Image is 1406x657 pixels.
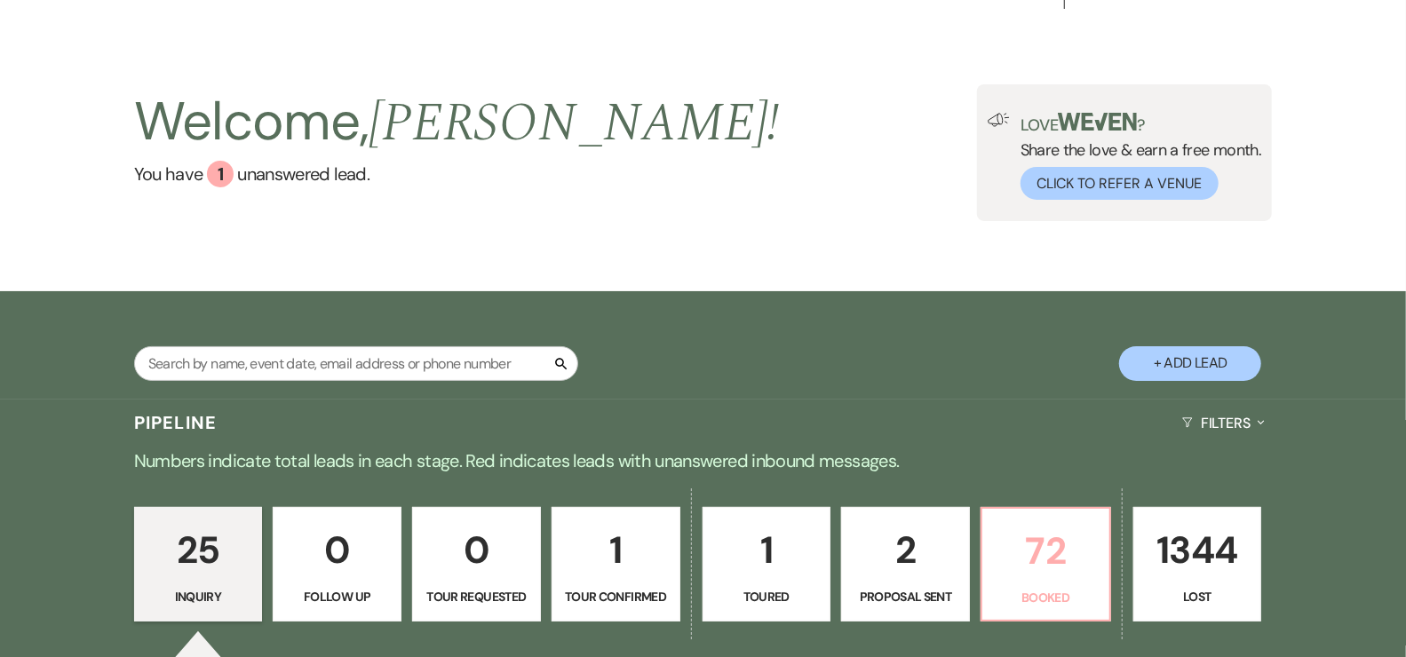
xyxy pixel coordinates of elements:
[273,507,401,622] a: 0Follow Up
[134,161,780,187] a: You have 1 unanswered lead.
[552,507,680,622] a: 1Tour Confirmed
[64,447,1343,475] p: Numbers indicate total leads in each stage. Red indicates leads with unanswered inbound messages.
[853,587,958,606] p: Proposal Sent
[424,520,529,580] p: 0
[134,84,780,161] h2: Welcome,
[1058,113,1137,131] img: weven-logo-green.svg
[424,587,529,606] p: Tour Requested
[563,587,669,606] p: Tour Confirmed
[146,520,251,580] p: 25
[134,346,578,381] input: Search by name, event date, email address or phone number
[1021,167,1219,200] button: Click to Refer a Venue
[207,161,234,187] div: 1
[1010,113,1262,200] div: Share the love & earn a free month.
[1133,507,1262,622] a: 1344Lost
[853,520,958,580] p: 2
[284,520,390,580] p: 0
[563,520,669,580] p: 1
[1145,520,1251,580] p: 1344
[1021,113,1262,133] p: Love ?
[988,113,1010,127] img: loud-speaker-illustration.svg
[714,587,820,606] p: Toured
[134,507,263,622] a: 25Inquiry
[993,588,1099,607] p: Booked
[841,507,970,622] a: 2Proposal Sent
[1145,587,1251,606] p: Lost
[146,587,251,606] p: Inquiry
[412,507,541,622] a: 0Tour Requested
[703,507,831,622] a: 1Toured
[714,520,820,580] p: 1
[1175,400,1272,447] button: Filters
[284,587,390,606] p: Follow Up
[981,507,1111,622] a: 72Booked
[1119,346,1261,381] button: + Add Lead
[993,521,1099,581] p: 72
[369,83,780,164] span: [PERSON_NAME] !
[134,410,218,435] h3: Pipeline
